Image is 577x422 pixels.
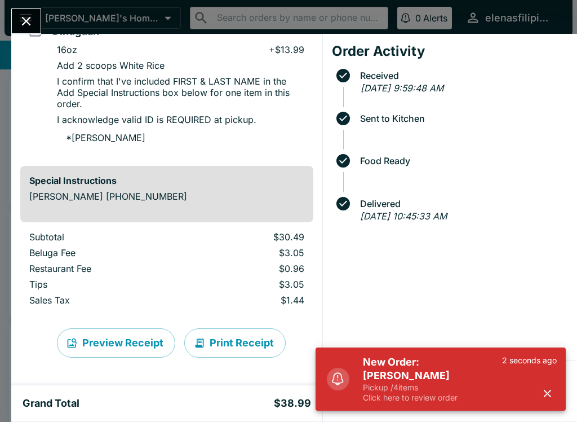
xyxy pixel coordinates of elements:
h5: New Order: [PERSON_NAME] [363,355,502,383]
button: Close [12,9,41,33]
p: Restaurant Fee [29,263,175,274]
p: Add 2 scoops White Rice [57,60,165,71]
em: [DATE] 9:59:48 AM [361,82,443,94]
p: I confirm that I've included FIRST & LAST NAME in the Add Special Instructions box below for one ... [57,76,304,109]
h5: $38.99 [274,397,311,410]
table: orders table [20,231,313,310]
button: Preview Receipt [57,328,175,358]
p: Click here to review order [363,393,502,403]
p: Beluga Fee [29,247,175,258]
p: $0.96 [193,263,304,274]
p: 16oz [57,44,77,55]
p: Tips [29,279,175,290]
p: $3.05 [193,279,304,290]
p: 2 seconds ago [502,355,557,366]
p: Pickup / 4 items [363,383,502,393]
span: Delivered [354,199,568,209]
p: [PERSON_NAME] [PHONE_NUMBER] [29,191,304,202]
p: $3.05 [193,247,304,258]
span: Food Ready [354,156,568,166]
p: I acknowledge valid ID is REQUIRED at pickup. [57,114,256,125]
h4: Order Activity [332,43,568,60]
p: * [PERSON_NAME] [57,132,145,143]
em: [DATE] 10:45:33 AM [360,210,447,222]
h6: Special Instructions [29,175,304,186]
span: Received [354,71,568,81]
button: Print Receipt [184,328,286,358]
p: + $13.99 [269,44,304,55]
p: $30.49 [193,231,304,243]
h5: Grand Total [23,397,79,410]
p: $1.44 [193,294,304,306]
p: Subtotal [29,231,175,243]
p: Sales Tax [29,294,175,306]
span: Sent to Kitchen [354,113,568,124]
